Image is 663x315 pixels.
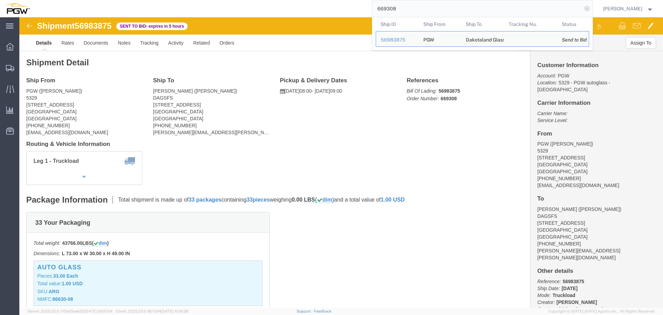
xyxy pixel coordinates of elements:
th: Tracking Nu. [503,17,557,31]
a: Support [297,309,314,313]
input: Search for shipment number, reference number [372,0,582,17]
span: Phillip Thornton [603,5,642,12]
table: Search Results [376,17,593,50]
span: [DATE] 09:51:04 [85,309,113,313]
span: Copyright © [DATE]-[DATE] Agistix Inc., All Rights Reserved [548,308,655,314]
div: 56983875 [381,36,414,44]
th: Status [557,17,589,31]
span: [DATE] 10:16:38 [161,309,188,313]
button: [PERSON_NAME] [603,4,654,13]
span: Client: 2025.20.0-8b113f4 [116,309,188,313]
span: Server: 2025.20.0-710e05ee653 [28,309,113,313]
img: logo [5,3,30,14]
iframe: FS Legacy Container [19,17,663,308]
th: Ship ID [376,17,419,31]
th: Ship From [418,17,461,31]
div: Send to Bid [562,36,584,44]
div: PGW [423,31,434,46]
div: Dakotaland Glass [466,31,499,46]
a: Feedback [314,309,331,313]
th: Ship To [461,17,504,31]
